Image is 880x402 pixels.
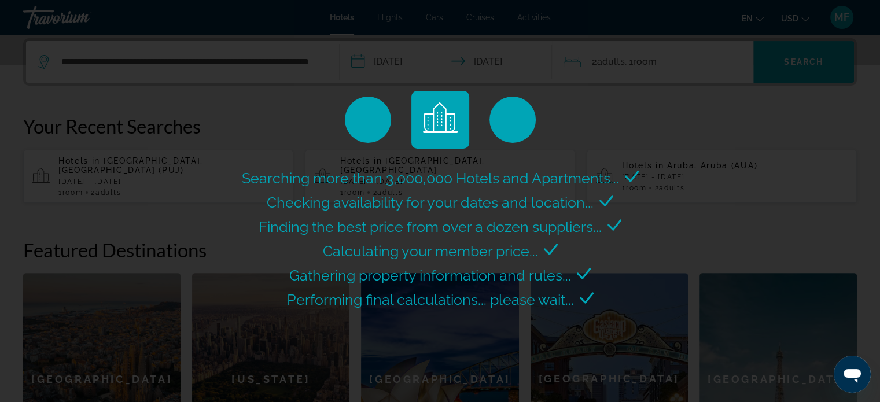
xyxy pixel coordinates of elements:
[289,267,571,284] span: Gathering property information and rules...
[287,291,574,308] span: Performing final calculations... please wait...
[242,169,619,187] span: Searching more than 3,000,000 Hotels and Apartments...
[834,356,871,393] iframe: Botón para iniciar la ventana de mensajería
[267,194,594,211] span: Checking availability for your dates and location...
[323,242,538,260] span: Calculating your member price...
[259,218,602,235] span: Finding the best price from over a dozen suppliers...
